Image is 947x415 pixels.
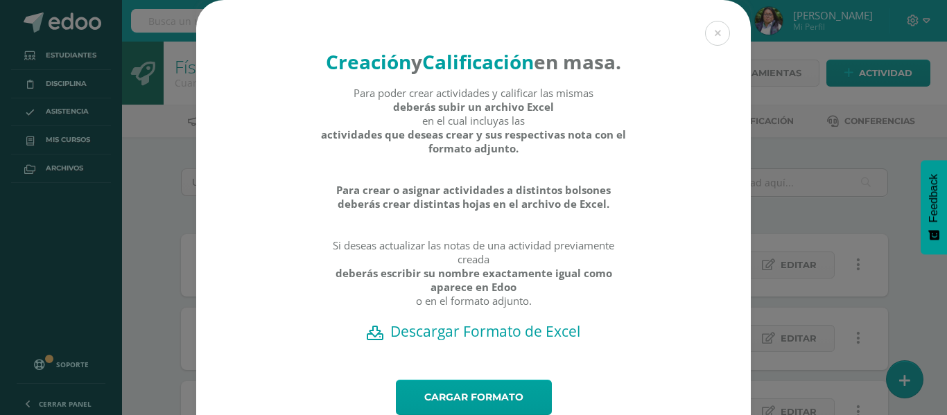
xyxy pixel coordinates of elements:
button: Close (Esc) [705,21,730,46]
strong: actividades que deseas crear y sus respectivas nota con el formato adjunto. [320,127,627,155]
strong: deberás escribir su nombre exactamente igual como aparece en Edoo [320,266,627,294]
h4: en masa. [320,48,627,75]
button: Feedback - Mostrar encuesta [921,160,947,254]
strong: Calificación [422,48,534,75]
a: Cargar formato [396,380,552,415]
strong: Creación [326,48,411,75]
span: Feedback [928,174,940,222]
strong: Para crear o asignar actividades a distintos bolsones deberás crear distintas hojas en el archivo... [320,183,627,211]
strong: deberás subir un archivo Excel [393,100,554,114]
strong: y [411,48,422,75]
div: Para poder crear actividades y calificar las mismas en el cual incluyas las Si deseas actualizar ... [320,86,627,321]
a: Descargar Formato de Excel [220,321,727,341]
